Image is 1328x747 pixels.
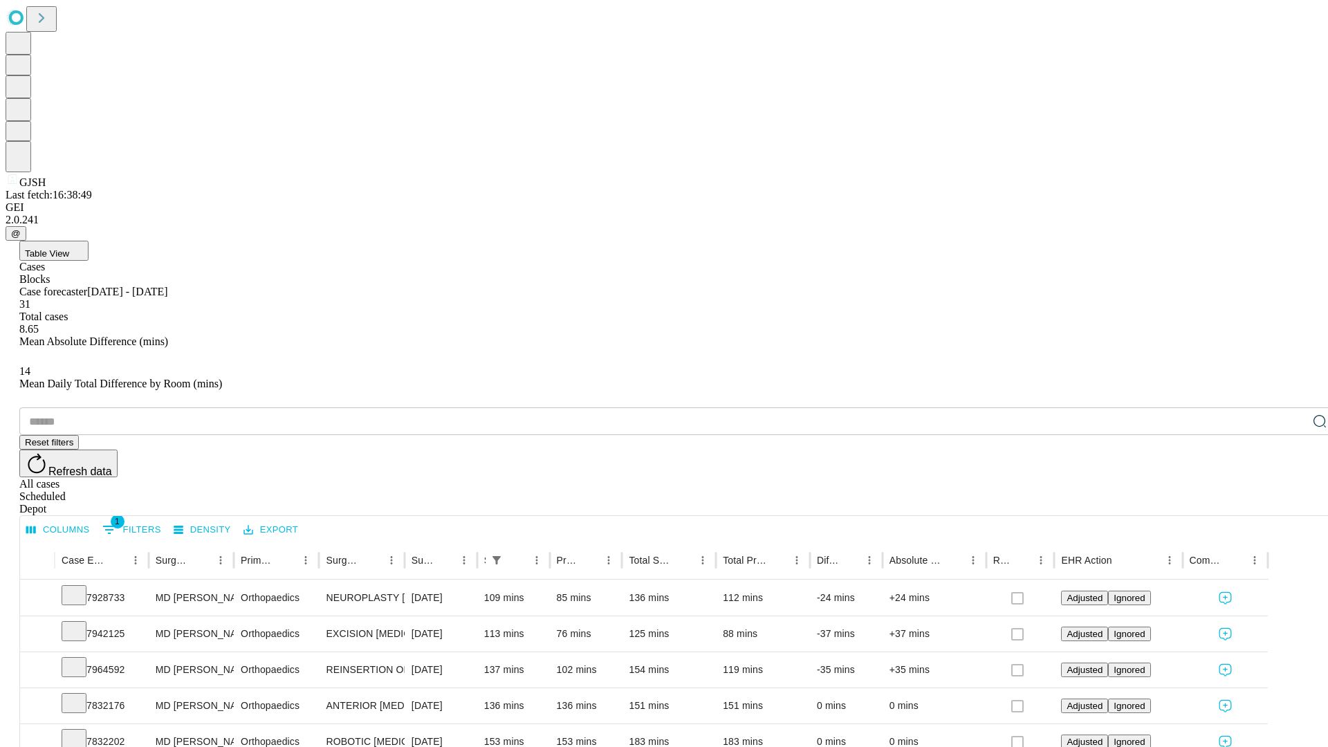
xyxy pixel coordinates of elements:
[62,652,142,688] div: 7964592
[19,286,87,297] span: Case forecaster
[1114,701,1145,711] span: Ignored
[484,580,543,616] div: 109 mins
[599,551,618,570] button: Menu
[19,241,89,261] button: Table View
[326,652,397,688] div: REINSERTION OF RUPTURED BICEP OR TRICEP TENDON DISTAL
[889,652,979,688] div: +35 mins
[723,580,803,616] div: 112 mins
[1061,699,1108,713] button: Adjusted
[817,652,876,688] div: -35 mins
[1061,555,1112,566] div: EHR Action
[170,519,234,541] button: Density
[6,214,1322,226] div: 2.0.241
[484,688,543,723] div: 136 mins
[99,519,165,541] button: Show filters
[817,555,839,566] div: Difference
[860,551,879,570] button: Menu
[6,226,26,241] button: @
[508,551,527,570] button: Sort
[723,652,803,688] div: 119 mins
[1114,551,1133,570] button: Sort
[156,555,190,566] div: Surgeon Name
[629,688,709,723] div: 151 mins
[693,551,712,570] button: Menu
[484,652,543,688] div: 137 mins
[527,551,546,570] button: Menu
[1190,555,1224,566] div: Comments
[817,580,876,616] div: -24 mins
[240,519,302,541] button: Export
[723,616,803,652] div: 88 mins
[156,616,227,652] div: MD [PERSON_NAME] [PERSON_NAME]
[629,580,709,616] div: 136 mins
[1067,629,1103,639] span: Adjusted
[1067,665,1103,675] span: Adjusted
[1061,663,1108,677] button: Adjusted
[993,555,1011,566] div: Resolved in EHR
[787,551,806,570] button: Menu
[126,551,145,570] button: Menu
[484,616,543,652] div: 113 mins
[629,652,709,688] div: 154 mins
[557,652,616,688] div: 102 mins
[6,201,1322,214] div: GEI
[277,551,296,570] button: Sort
[487,551,506,570] button: Show filters
[25,248,69,259] span: Table View
[241,616,312,652] div: Orthopaedics
[557,616,616,652] div: 76 mins
[107,551,126,570] button: Sort
[27,587,48,611] button: Expand
[27,658,48,683] button: Expand
[1108,699,1150,713] button: Ignored
[1226,551,1245,570] button: Sort
[211,551,230,570] button: Menu
[454,551,474,570] button: Menu
[19,378,222,389] span: Mean Daily Total Difference by Room (mins)
[557,688,616,723] div: 136 mins
[412,616,470,652] div: [DATE]
[19,335,168,347] span: Mean Absolute Difference (mins)
[27,622,48,647] button: Expand
[62,688,142,723] div: 7832176
[156,688,227,723] div: MD [PERSON_NAME] [PERSON_NAME] Md
[487,551,506,570] div: 1 active filter
[1114,737,1145,747] span: Ignored
[1108,591,1150,605] button: Ignored
[768,551,787,570] button: Sort
[889,688,979,723] div: 0 mins
[889,580,979,616] div: +24 mins
[19,298,30,310] span: 31
[192,551,211,570] button: Sort
[19,176,46,188] span: GJSH
[412,580,470,616] div: [DATE]
[1067,737,1103,747] span: Adjusted
[889,555,943,566] div: Absolute Difference
[156,652,227,688] div: MD [PERSON_NAME] [PERSON_NAME]
[25,437,73,448] span: Reset filters
[1061,627,1108,641] button: Adjusted
[326,580,397,616] div: NEUROPLASTY [MEDICAL_DATA] AT [GEOGRAPHIC_DATA]
[723,555,766,566] div: Total Predicted Duration
[1067,701,1103,711] span: Adjusted
[87,286,167,297] span: [DATE] - [DATE]
[19,365,30,377] span: 14
[1114,593,1145,603] span: Ignored
[156,580,227,616] div: MD [PERSON_NAME] [PERSON_NAME]
[840,551,860,570] button: Sort
[241,652,312,688] div: Orthopaedics
[62,555,105,566] div: Case Epic Id
[326,616,397,652] div: EXCISION [MEDICAL_DATA] WRIST
[111,515,124,528] span: 1
[817,688,876,723] div: 0 mins
[1031,551,1051,570] button: Menu
[48,465,112,477] span: Refresh data
[19,323,39,335] span: 8.65
[412,555,434,566] div: Surgery Date
[62,580,142,616] div: 7928733
[19,450,118,477] button: Refresh data
[326,688,397,723] div: ANTERIOR [MEDICAL_DATA] TOTAL HIP
[412,652,470,688] div: [DATE]
[1108,627,1150,641] button: Ignored
[382,551,401,570] button: Menu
